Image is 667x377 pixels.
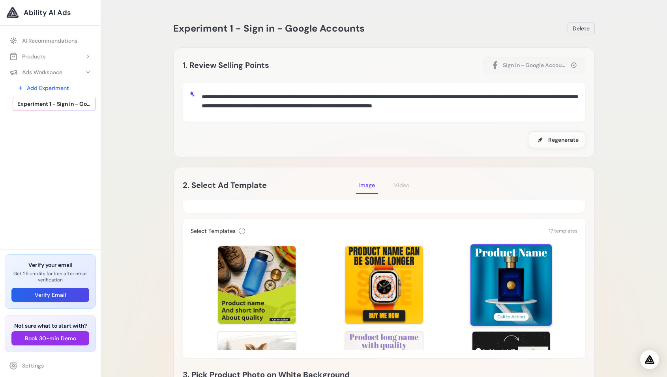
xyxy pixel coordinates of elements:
[13,81,96,95] a: Add Experiment
[5,65,96,79] button: Ads Workspace
[11,270,89,283] p: Get 25 credits for free after email verification
[183,179,356,191] h2: 2. Select Ad Template
[17,100,91,108] span: Experiment 1 - Sign in - Google Accounts
[568,23,595,34] button: Delete
[9,53,45,60] div: Products
[5,34,96,48] a: AI Recommendations
[483,57,585,73] button: Sign in - Google Accounts
[5,49,96,64] button: Products
[9,68,62,76] div: Ads Workspace
[391,176,412,194] button: Video
[394,182,409,189] span: Video
[242,228,243,234] span: i
[5,358,96,373] a: Settings
[11,331,89,345] button: Book 30-min Demo
[11,322,89,330] h3: Not sure what to start with?
[356,176,378,194] button: Image
[573,24,590,32] span: Delete
[191,227,236,235] h3: Select Templates
[11,288,89,302] button: Verify Email
[11,261,89,269] h3: Verify your email
[6,6,94,19] a: Ability AI Ads
[13,97,96,111] a: Experiment 1 - Sign in - Google Accounts
[549,228,577,234] span: 17 templates
[359,182,375,189] span: Image
[548,136,579,144] span: Regenerate
[183,59,269,71] h2: 1. Review Selling Points
[173,22,365,34] span: Experiment 1 - Sign in - Google Accounts
[24,7,71,18] span: Ability AI Ads
[640,350,659,369] div: Open Intercom Messenger
[529,131,585,148] button: Regenerate
[503,61,566,69] span: Sign in - Google Accounts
